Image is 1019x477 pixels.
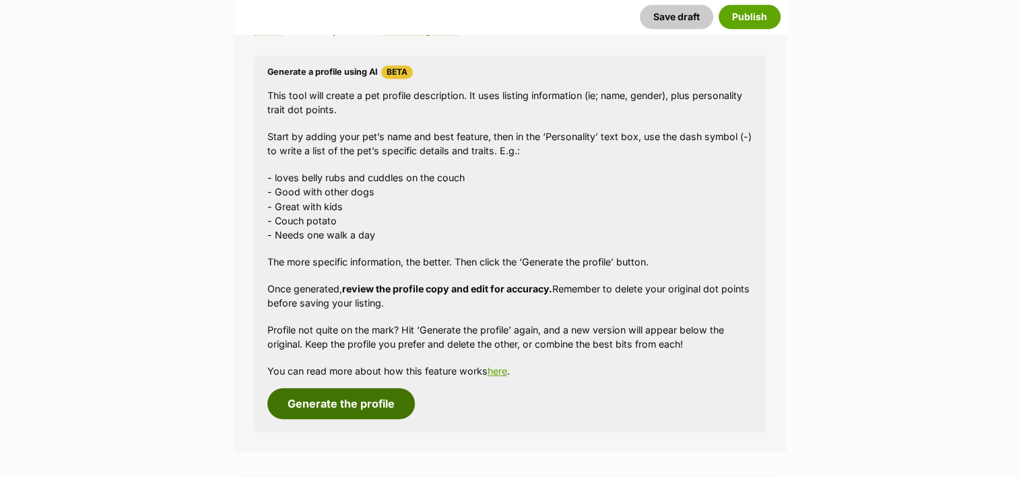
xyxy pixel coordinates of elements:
a: here [488,365,507,377]
p: Start by adding your pet’s name and best feature, then in the ‘Personality’ text box, use the das... [267,129,752,158]
p: Profile not quite on the mark? Hit ‘Generate the profile’ again, and a new version will appear be... [267,323,752,352]
strong: review the profile copy and edit for accuracy. [342,283,552,294]
p: You can read more about how this feature works . [267,364,752,378]
p: - loves belly rubs and cuddles on the couch - Good with other dogs - Great with kids - Couch pota... [267,170,752,243]
button: Generate the profile [267,388,415,419]
p: Once generated, Remember to delete your original dot points before saving your listing. [267,282,752,311]
p: This tool will create a pet profile description. It uses listing information (ie; name, gender), ... [267,88,752,117]
button: Save draft [640,5,713,29]
button: Publish [719,5,781,29]
span: Beta [381,65,413,79]
h4: Generate a profile using AI [267,65,752,79]
p: The more specific information, the better. Then click the ‘Generate the profile’ button. [267,255,752,269]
